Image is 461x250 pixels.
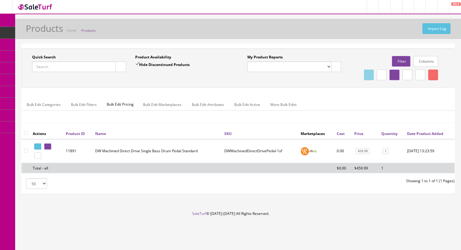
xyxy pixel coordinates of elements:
[298,128,334,139] th: Marketplaces
[229,99,265,110] a: Bulk Edit Active
[266,99,302,110] a: More Bulk Edits
[334,163,352,173] td: $0.00
[187,99,229,110] a: Bulk Edit Attributes
[356,148,369,154] a: 459.99
[30,128,63,139] th: Actions
[413,56,438,67] a: Columns
[352,163,379,173] td: $459.99
[451,2,461,6] span: HELP
[135,62,139,66] input: Hide Discontinued Products
[81,28,95,33] a: Products
[32,54,56,60] label: Quick Search
[407,131,443,136] a: Date Product Added
[334,139,352,163] td: 0.00
[301,147,309,155] img: reverb
[66,131,85,136] a: Product ID
[392,56,410,67] a: Filter
[309,147,317,155] img: ebay
[247,54,283,60] label: My Product Reports
[102,99,138,110] span: Bulk Edit Pricing
[354,131,363,136] a: Price
[138,99,186,110] a: Bulk Edit Marketplaces
[405,139,455,163] td: 2025-06-12 13:23:59
[26,23,63,33] h1: Products
[337,131,345,136] a: Cost
[192,211,206,216] a: SaleTurf
[381,131,398,136] a: Quantity
[423,23,450,34] a: Import Log
[32,61,116,72] input: Search
[383,148,388,154] a: 1
[222,139,298,163] td: DWMachinedDirectDrivePedal-1sf
[135,54,171,60] label: Product Availability
[238,178,459,184] div: Showing 1 to 1 of 1 (1 Pages)
[22,99,65,110] a: Bulk Edit Categories
[63,139,93,163] td: 11891
[93,139,222,163] td: DW Machined Direct Drive Single Bass Drum Pedal Standard
[17,3,53,11] img: SaleTurf
[66,99,102,110] a: Bulk Edit Filters
[95,131,106,136] a: Name
[224,131,232,136] a: SKU
[379,163,405,173] td: 1
[135,61,190,67] label: Hide Discontinued Products
[30,163,63,173] td: Total - all
[67,28,76,33] a: Home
